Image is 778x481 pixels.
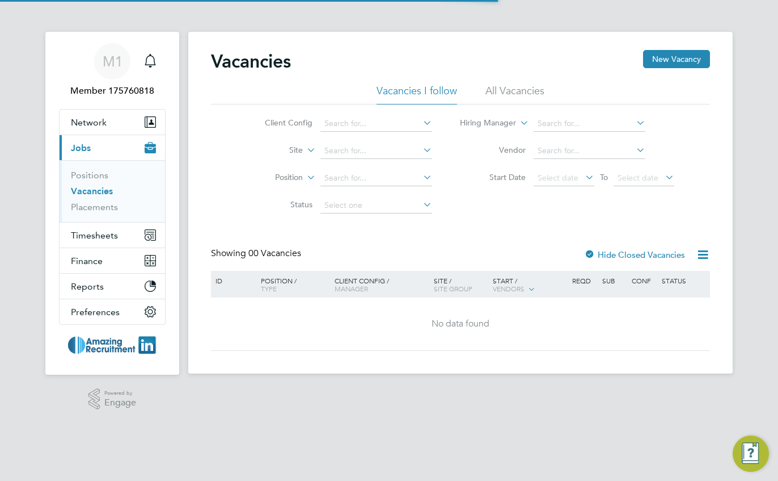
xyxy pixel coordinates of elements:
input: Search for... [534,143,645,159]
label: Start Date [460,172,526,182]
a: Positions [71,170,108,181]
span: Powered by [104,388,136,398]
h2: Vacancies [211,50,291,73]
button: Engage Resource Center [733,436,769,472]
span: Vendors [493,284,525,293]
a: Vacancies [71,186,113,196]
label: Vendor [460,145,526,155]
span: Finance [71,256,103,266]
nav: Main navigation [45,32,179,375]
input: Search for... [534,116,645,132]
div: Conf [629,271,658,290]
label: Hiring Manager [451,118,516,129]
div: ID [213,271,252,290]
li: Vacancies I follow [377,84,457,104]
div: Position / [252,271,332,298]
input: Search for... [320,170,432,186]
span: Select date [618,173,658,183]
span: Timesheets [71,230,118,241]
span: To [597,170,611,185]
span: Engage [104,398,136,408]
label: Position [238,172,303,183]
a: Go to account details [59,43,166,98]
span: Member 175760818 [59,84,166,98]
div: Start / [490,271,569,299]
span: Reports [71,281,104,292]
span: Manager [335,284,368,293]
div: Status [659,271,708,290]
div: Client Config / [332,271,431,298]
label: Client Config [247,118,312,128]
div: No data found [213,318,708,330]
input: Search for... [320,116,432,132]
input: Select one [320,198,432,214]
span: Network [71,117,107,128]
label: Site [238,145,303,156]
div: Site / [431,271,491,298]
span: Site Group [434,284,472,293]
li: All Vacancies [485,84,544,104]
span: Select date [538,173,578,183]
div: Reqd [569,271,599,290]
label: Hide Closed Vacancies [584,249,685,260]
a: Go to home page [59,336,166,354]
span: M1 [103,54,122,69]
span: Preferences [71,307,120,317]
span: Jobs [71,143,91,153]
span: 00 Vacancies [248,248,301,259]
div: Showing [211,248,303,260]
button: New Vacancy [643,50,710,68]
img: amazing-logo-retina.png [68,336,157,354]
label: Status [247,199,312,210]
input: Search for... [320,143,432,159]
div: Sub [599,271,629,290]
a: Placements [71,202,118,212]
span: Type [261,284,277,293]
